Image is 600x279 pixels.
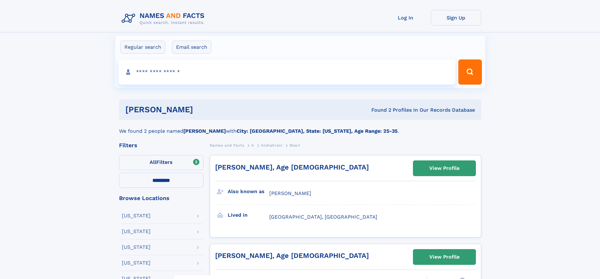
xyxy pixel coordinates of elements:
[122,229,151,234] div: [US_STATE]
[210,141,244,149] a: Names and Facts
[261,143,282,148] span: Alshahrani
[251,143,254,148] span: A
[228,186,269,197] h3: Also known as
[413,249,476,265] a: View Profile
[269,190,311,196] span: [PERSON_NAME]
[125,106,282,114] h1: [PERSON_NAME]
[380,10,431,25] a: Log In
[269,214,377,220] span: [GEOGRAPHIC_DATA], [GEOGRAPHIC_DATA]
[119,10,210,27] img: Logo Names and Facts
[119,142,203,148] div: Filters
[429,161,460,176] div: View Profile
[251,141,254,149] a: A
[215,163,369,171] a: [PERSON_NAME], Age [DEMOGRAPHIC_DATA]
[150,159,156,165] span: All
[120,41,165,54] label: Regular search
[122,260,151,265] div: [US_STATE]
[122,245,151,250] div: [US_STATE]
[122,213,151,218] div: [US_STATE]
[228,210,269,220] h3: Lived in
[431,10,481,25] a: Sign Up
[413,161,476,176] a: View Profile
[282,107,475,114] div: Found 2 Profiles In Our Records Database
[183,128,226,134] b: [PERSON_NAME]
[118,59,456,85] input: search input
[261,141,282,149] a: Alshahrani
[215,252,369,259] a: [PERSON_NAME], Age [DEMOGRAPHIC_DATA]
[429,250,460,264] div: View Profile
[289,143,300,148] span: Musri
[458,59,482,85] button: Search Button
[237,128,397,134] b: City: [GEOGRAPHIC_DATA], State: [US_STATE], Age Range: 25-35
[172,41,211,54] label: Email search
[119,120,481,135] div: We found 2 people named with .
[119,155,203,170] label: Filters
[119,195,203,201] div: Browse Locations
